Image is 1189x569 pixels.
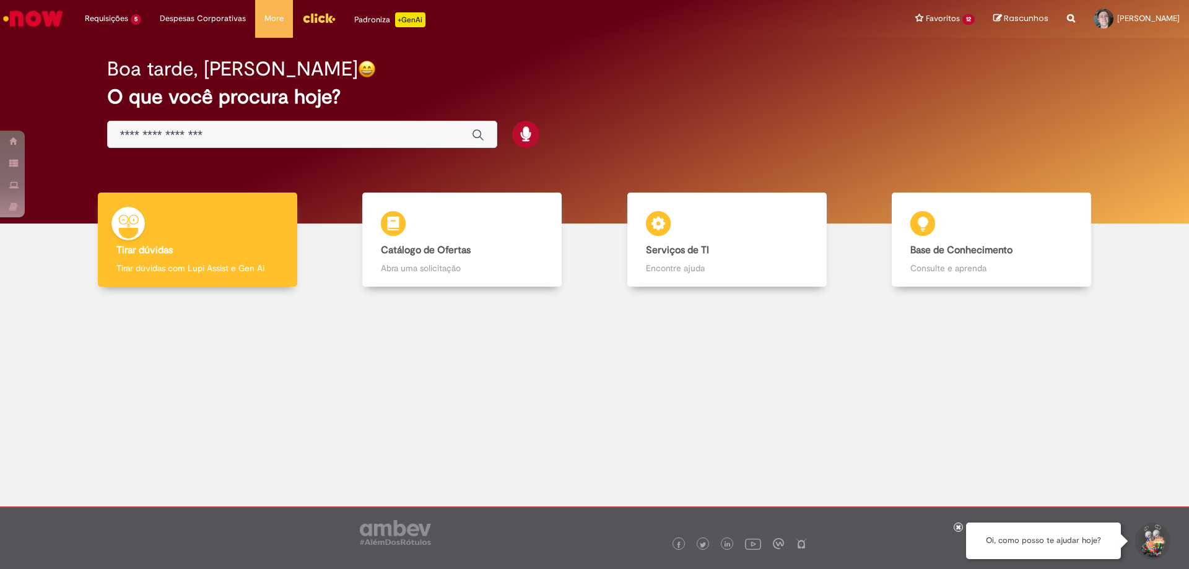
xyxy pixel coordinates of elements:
img: happy-face.png [358,60,376,78]
p: Abra uma solicitação [381,262,543,274]
div: Padroniza [354,12,425,27]
img: logo_footer_linkedin.png [725,541,731,549]
img: ServiceNow [1,6,65,31]
h2: Boa tarde, [PERSON_NAME] [107,58,358,80]
img: logo_footer_workplace.png [773,538,784,549]
span: Requisições [85,12,128,25]
img: logo_footer_ambev_rotulo_gray.png [360,520,431,545]
span: 12 [962,14,975,25]
span: [PERSON_NAME] [1117,13,1180,24]
img: logo_footer_youtube.png [745,536,761,552]
button: Iniciar Conversa de Suporte [1133,523,1170,560]
div: Oi, como posso te ajudar hoje? [966,523,1121,559]
b: Base de Conhecimento [910,244,1013,256]
b: Catálogo de Ofertas [381,244,471,256]
span: 5 [131,14,141,25]
a: Tirar dúvidas Tirar dúvidas com Lupi Assist e Gen Ai [65,193,330,287]
img: logo_footer_twitter.png [700,542,706,548]
span: Despesas Corporativas [160,12,246,25]
p: +GenAi [395,12,425,27]
img: logo_footer_facebook.png [676,542,682,548]
a: Catálogo de Ofertas Abra uma solicitação [330,193,595,287]
a: Serviços de TI Encontre ajuda [594,193,860,287]
span: Rascunhos [1004,12,1048,24]
span: Favoritos [926,12,960,25]
img: logo_footer_naosei.png [796,538,807,549]
p: Consulte e aprenda [910,262,1073,274]
a: Rascunhos [993,13,1048,25]
b: Tirar dúvidas [116,244,173,256]
p: Tirar dúvidas com Lupi Assist e Gen Ai [116,262,279,274]
a: Base de Conhecimento Consulte e aprenda [860,193,1125,287]
span: More [264,12,284,25]
b: Serviços de TI [646,244,709,256]
p: Encontre ajuda [646,262,808,274]
img: click_logo_yellow_360x200.png [302,9,336,27]
h2: O que você procura hoje? [107,86,1082,108]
